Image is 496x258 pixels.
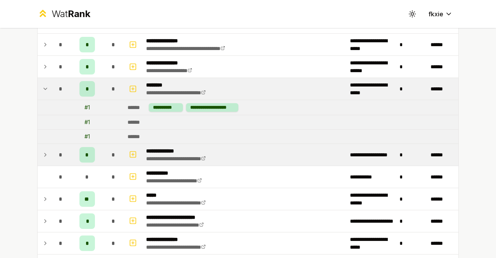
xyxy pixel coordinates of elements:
[84,104,90,111] div: # 1
[84,118,90,126] div: # 1
[68,8,90,19] span: Rank
[52,8,90,20] div: Wat
[84,133,90,140] div: # 1
[429,9,443,19] span: fkxie
[422,7,459,21] button: fkxie
[37,8,90,20] a: WatRank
